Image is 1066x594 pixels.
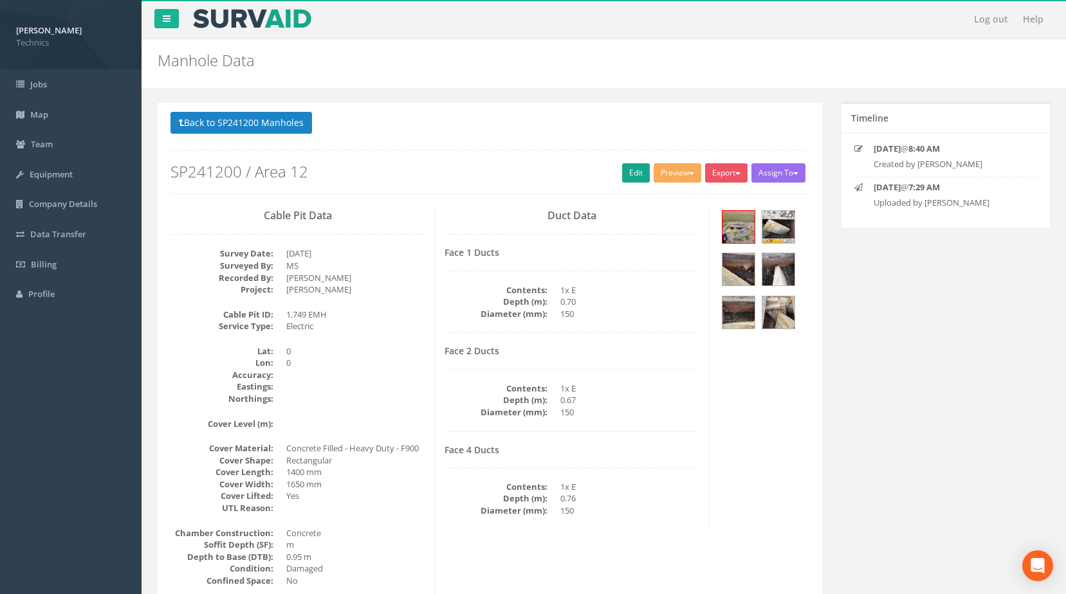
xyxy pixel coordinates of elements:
dt: Northings: [170,393,273,405]
p: Created by [PERSON_NAME] [874,158,1023,170]
h4: Face 4 Ducts [445,445,699,455]
strong: [PERSON_NAME] [16,24,82,36]
button: Export [705,163,748,183]
div: Open Intercom Messenger [1022,550,1053,581]
span: Equipment [30,168,73,180]
h2: Manhole Data [158,52,898,69]
dd: 150 [560,406,699,419]
img: 9103b390-bac7-7eee-f4e8-bab4791938ec_7b3a17c0-11d8-e25e-0804-a821c05109e3_thumb.jpg [722,253,755,285]
span: Billing [31,258,57,270]
dt: Contents: [445,382,547,395]
img: 9103b390-bac7-7eee-f4e8-bab4791938ec_8e74dddc-c19b-be89-d5be-8f90a71dd56c_thumb.jpg [762,211,795,243]
dd: 0.70 [560,296,699,308]
dt: Depth (m): [445,394,547,406]
dt: Eastings: [170,381,273,393]
span: Data Transfer [30,228,86,240]
h5: Timeline [851,113,888,123]
img: 9103b390-bac7-7eee-f4e8-bab4791938ec_816b705b-5b0d-aec4-b29f-e5d226da540f_thumb.jpg [762,296,795,328]
img: 9103b390-bac7-7eee-f4e8-bab4791938ec_23bf23b7-45d9-e8ad-ac2d-c44dee47f226_thumb.jpg [762,253,795,285]
dd: 150 [560,505,699,517]
dt: Accuracy: [170,369,273,381]
strong: 8:40 AM [908,143,940,154]
strong: [DATE] [874,181,901,193]
h4: Face 1 Ducts [445,248,699,257]
dt: Diameter (mm): [445,406,547,419]
dd: m [286,539,425,551]
dt: Recorded By: [170,272,273,284]
dt: Surveyed By: [170,260,273,272]
span: Company Details [29,198,97,210]
dd: No [286,575,425,587]
p: @ [874,143,1023,155]
img: 9103b390-bac7-7eee-f4e8-bab4791938ec_4e98e053-3a2f-14f7-ade1-60e614edaaaf_thumb.jpg [722,211,755,243]
dt: Lat: [170,345,273,357]
dt: Cover Shape: [170,455,273,467]
dt: Confined Space: [170,575,273,587]
strong: 7:29 AM [908,181,940,193]
dd: [PERSON_NAME] [286,272,425,284]
dd: Concrete Filled - Heavy Duty - F900 [286,442,425,455]
dt: Cover Level (m): [170,418,273,430]
dd: 0 [286,357,425,369]
dd: 1400 mm [286,466,425,478]
dd: [DATE] [286,248,425,260]
dd: Rectangular [286,455,425,467]
p: Uploaded by [PERSON_NAME] [874,197,1023,209]
dd: Damaged [286,562,425,575]
dd: 1650 mm [286,478,425,491]
dd: Electric [286,320,425,332]
dd: 1x E [560,382,699,395]
span: Technics [16,37,125,49]
dt: Depth (m): [445,492,547,505]
dd: MS [286,260,425,272]
dt: Condition: [170,562,273,575]
h2: SP241200 / Area 12 [170,163,809,180]
dt: Diameter (mm): [445,308,547,320]
dd: 1.749 EMH [286,309,425,321]
dt: Survey Date: [170,248,273,260]
dt: UTL Reason: [170,502,273,514]
dd: 1x E [560,481,699,493]
dd: Concrete [286,527,425,539]
span: Team [31,138,53,150]
dt: Cover Width: [170,478,273,491]
button: Back to SP241200 Manholes [170,112,312,134]
dd: 0.95 m [286,551,425,563]
h4: Face 2 Ducts [445,346,699,355]
dd: Yes [286,490,425,502]
dt: Depth to Base (DTB): [170,551,273,563]
dt: Soffit Depth (SF): [170,539,273,551]
dd: 0 [286,345,425,357]
dd: 1x E [560,284,699,296]
a: [PERSON_NAME] Technics [16,21,125,48]
dt: Contents: [445,284,547,296]
dt: Cover Lifted: [170,490,273,502]
dt: Cover Length: [170,466,273,478]
button: Assign To [751,163,805,183]
dd: 0.76 [560,492,699,505]
p: @ [874,181,1023,194]
h3: Duct Data [445,210,699,222]
span: Map [30,109,48,120]
h3: Cable Pit Data [170,210,425,222]
dt: Cable Pit ID: [170,309,273,321]
dt: Contents: [445,481,547,493]
dd: [PERSON_NAME] [286,283,425,296]
dt: Service Type: [170,320,273,332]
dt: Cover Material: [170,442,273,455]
strong: [DATE] [874,143,901,154]
dt: Depth (m): [445,296,547,308]
dt: Diameter (mm): [445,505,547,517]
dt: Lon: [170,357,273,369]
dt: Project: [170,283,273,296]
span: Jobs [30,78,47,90]
span: Profile [28,288,55,300]
dt: Chamber Construction: [170,527,273,539]
a: Edit [622,163,650,183]
button: Preview [654,163,701,183]
dd: 0.67 [560,394,699,406]
dd: 150 [560,308,699,320]
img: 9103b390-bac7-7eee-f4e8-bab4791938ec_9f6bde6e-7229-b54e-b0bf-cc9e734b77ed_thumb.jpg [722,296,755,328]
